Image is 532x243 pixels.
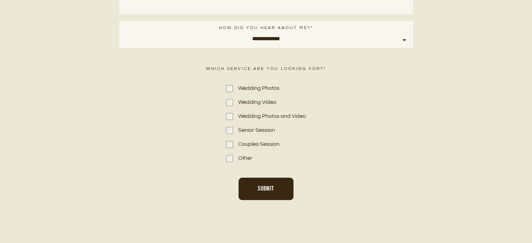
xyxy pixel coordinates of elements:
[233,124,275,136] label: Senior Session
[233,97,276,108] label: Wedding Video
[119,62,413,79] label: Which service are you looking for?
[233,152,253,164] label: Other
[239,178,294,200] button: Submit
[119,21,413,33] label: How Did you hear about me?
[258,185,275,192] span: Submit
[233,138,279,150] label: Couples Session
[233,110,306,122] label: Wedding Photos and Video
[233,83,279,94] label: Wedding Photos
